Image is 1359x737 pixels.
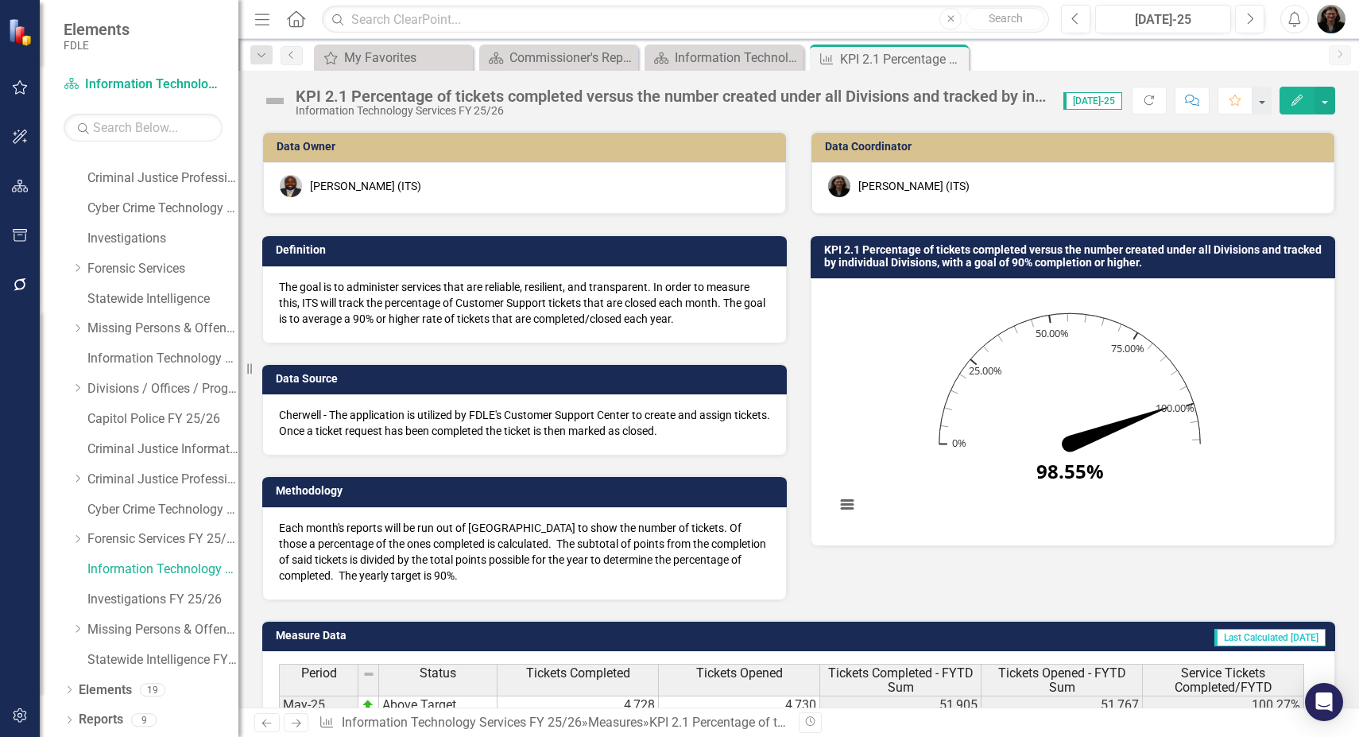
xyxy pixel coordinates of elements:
[87,530,238,549] a: Forensic Services FY 25/26
[966,8,1045,30] button: Search
[509,48,634,68] div: Commissioner's Report
[1101,10,1225,29] div: [DATE]-25
[276,373,779,385] h3: Data Source
[87,230,238,248] a: Investigations
[981,696,1143,715] td: 51,767
[87,380,238,398] a: Divisions / Offices / Programs FY 25/26
[1143,696,1304,715] td: 100.27%
[858,178,970,194] div: [PERSON_NAME] (ITS)
[696,666,783,681] span: Tickets Opened
[296,105,1047,117] div: Information Technology Services FY 25/26
[823,666,978,694] span: Tickets Completed - FYTD Sum
[280,175,302,197] img: Rod Arnold
[279,520,770,584] p: Each month's reports will be run out of [GEOGRAPHIC_DATA] to show the number of tickets. Of those...
[420,666,456,681] span: Status
[79,681,132,700] a: Elements
[319,714,787,732] div: » »
[1036,326,1069,340] text: 50.00%
[87,350,238,368] a: Information Technology Services
[342,715,582,730] a: Information Technology Services FY 25/26
[675,48,800,68] div: Information Technology Services Landing Page
[64,76,223,94] a: Information Technology Services FY 25/26
[87,561,238,579] a: Information Technology Services FY 25/26
[1063,92,1122,110] span: [DATE]-25
[649,48,800,68] a: Information Technology Services Landing Page
[985,666,1139,694] span: Tickets Opened - FYTD Sum
[79,711,123,729] a: Reports
[969,363,1002,378] text: 25.00%
[526,666,630,681] span: Tickets Completed
[840,49,965,69] div: KPI 2.1 Percentage of tickets completed versus the number created under all Divisions and tracked...
[827,291,1318,529] div: Chart. Highcharts interactive chart.
[659,696,820,715] td: 4,730
[827,291,1312,529] svg: Interactive chart
[1111,341,1144,355] text: 75.00%
[1317,5,1345,33] img: Nicole Howard
[276,630,681,642] h3: Measure Data
[8,18,36,46] img: ClearPoint Strategy
[1067,400,1171,452] path: 98.55103806. Service Tickets Completed/FYTD.
[296,87,1047,105] div: KPI 2.1 Percentage of tickets completed versus the number created under all Divisions and tracked...
[820,696,981,715] td: 51,905
[262,88,288,114] img: Not Defined
[87,591,238,609] a: Investigations FY 25/26
[87,169,238,188] a: Criminal Justice Professionalism, Standards & Training Services
[825,141,1326,153] h3: Data Coordinator
[131,713,157,727] div: 9
[322,6,1049,33] input: Search ClearPoint...
[1214,629,1326,646] span: Last Calculated [DATE]
[1095,5,1231,33] button: [DATE]-25
[301,666,337,681] span: Period
[1036,458,1104,484] text: 98.55%
[276,485,779,497] h3: Methodology
[87,290,238,308] a: Statewide Intelligence
[64,20,130,39] span: Elements
[87,651,238,669] a: Statewide Intelligence FY 25/26
[1156,401,1194,415] text: 100.00%
[279,407,770,439] p: Cherwell - The application is utilized by FDLE's Customer Support Center to create and assign tic...
[87,410,238,429] a: Capitol Police FY 25/26
[989,12,1023,25] span: Search
[140,683,165,696] div: 19
[498,696,659,715] td: 4,728
[87,501,238,519] a: Cyber Crime Technology & Telecommunications FY25/26
[87,200,238,218] a: Cyber Crime Technology & Telecommunications
[279,696,358,715] td: May-25
[824,244,1327,269] h3: KPI 2.1 Percentage of tickets completed versus the number created under all Divisions and tracked...
[87,320,238,338] a: Missing Persons & Offender Enforcement
[952,436,966,450] text: 0%
[87,440,238,459] a: Criminal Justice Information Services FY 25/26
[279,279,770,327] p: The goal is to administer services that are reliable, resilient, and transparent. In order to mea...
[836,494,858,516] button: View chart menu, Chart
[87,621,238,639] a: Missing Persons & Offender Enforcement FY 25/26
[1146,666,1300,694] span: Service Tickets Completed/FYTD
[87,260,238,278] a: Forensic Services
[588,715,643,730] a: Measures
[277,141,778,153] h3: Data Owner
[64,114,223,142] input: Search Below...
[64,39,130,52] small: FDLE
[1305,683,1343,721] div: Open Intercom Messenger
[276,244,779,256] h3: Definition
[344,48,469,68] div: My Favorites
[310,178,421,194] div: [PERSON_NAME] (ITS)
[87,471,238,489] a: Criminal Justice Professionalism, Standards & Training Services FY 25/26
[828,175,850,197] img: Nicole Howard
[483,48,634,68] a: Commissioner's Report
[362,668,375,681] img: 8DAGhfEEPCf229AAAAAElFTkSuQmCC
[379,696,498,715] td: Above Target
[318,48,469,68] a: My Favorites
[362,699,374,712] img: zOikAAAAAElFTkSuQmCC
